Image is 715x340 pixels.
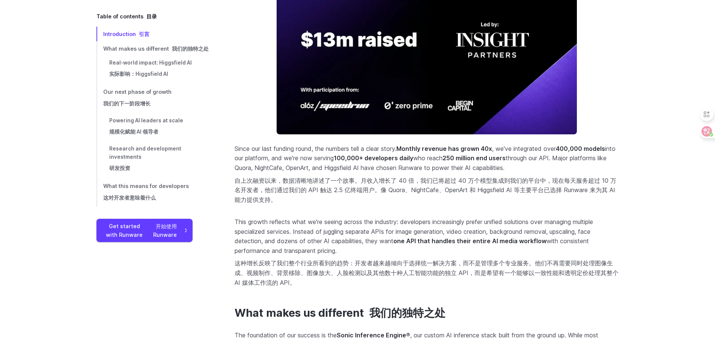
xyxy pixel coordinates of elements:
strong: Sonic Inference Engine [337,331,410,339]
span: Research and development investments [109,146,181,171]
a: Research and development investments研发投资 [96,142,211,178]
font: 自上次融资以来，数据清晰地讲述了一个故事。月收入增长了 40 倍，我们已将超过 40 万个模型集成到我们的平台中，现在每天服务超过 10 万名开发者，他们通过我们的 API 触达 2.5 亿终端... [235,177,616,204]
font: 开始使用 Runware [153,223,177,239]
a: What makes us different 我们的独特之处 [96,41,211,56]
font: 我们的独特之处 [172,45,209,53]
p: This growth reflects what we're seeing across the industry: developers increasingly prefer unifie... [235,217,619,290]
font: 我们的下一阶段增长 [103,100,151,107]
span: What this means for developers [103,182,189,200]
a: Get started with Runware 开始使用 Runware [96,219,193,242]
a: Introduction 引言 [96,27,211,41]
font: 目录 [146,13,157,20]
a: What this means for developers这对开发者意味着什么 [96,178,211,208]
font: 我们的独特之处 [369,306,446,320]
span: Powering AI leaders at scale [109,117,183,135]
p: Since our last funding round, the numbers tell a clear story. , we've integrated over into our pl... [235,144,619,208]
strong: 400,000 models [556,145,605,152]
a: Powering AI leaders at scale规模化赋能 AI 领导者 [96,114,211,142]
span: Introduction [103,31,149,38]
a: What makes us different 我们的独特之处 [235,307,446,320]
a: Our next phase of growth我们的下一阶段增长 [96,84,211,114]
span: Real-world impact: Higgsfield AI [109,60,192,77]
font: 研发投资 [109,165,130,172]
strong: one API that handles their entire AI media workflow [393,237,546,245]
font: 这对开发者意味着什么 [103,194,156,202]
span: Our next phase of growth [103,89,172,107]
font: 实际影响：Higgsfield AI [109,71,168,78]
font: 这种增长反映了我们整个行业所看到的趋势：开发者越来越倾向于选择统一解决方案，而不是管理多个专业服务。他们不再需要同时处理图像生成、视频制作、背景移除、图像放大、人脸检测以及其他数十种人工智能功能... [235,259,619,287]
font: 引言 [139,31,149,38]
strong: Monthly revenue has grown 40x [396,145,492,152]
strong: 250 million end users [443,154,506,162]
span: Table of contents [96,12,157,21]
font: 规模化赋能 AI 领导者 [109,128,158,135]
span: registered [406,331,410,339]
a: Real-world impact: Higgsfield AI实际影响：Higgsfield AI [96,56,211,84]
strong: 100,000+ developers daily [334,154,413,162]
span: What makes us different [103,45,209,53]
